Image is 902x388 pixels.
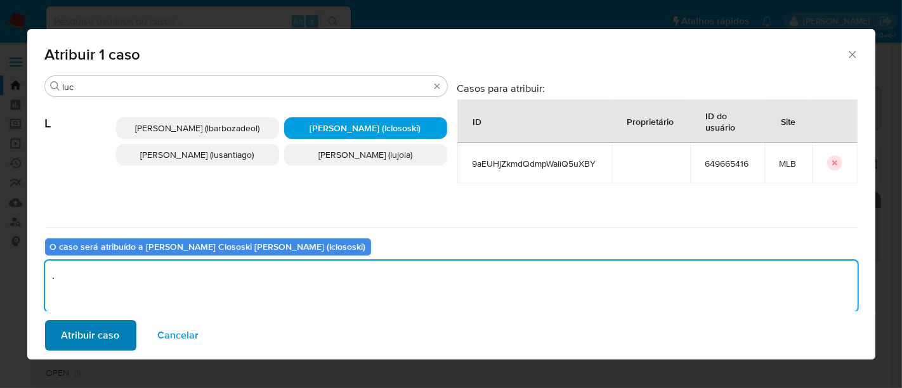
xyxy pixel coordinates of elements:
[45,261,858,311] textarea: .
[691,100,764,142] div: ID do usuário
[50,240,366,253] b: O caso será atribuído a [PERSON_NAME] Clososki [PERSON_NAME] (lclososki)
[45,47,847,62] span: Atribuir 1 caso
[135,122,259,134] span: [PERSON_NAME] (lbarbozadeol)
[612,106,690,136] div: Proprietário
[705,158,749,169] span: 649665416
[141,148,254,161] span: [PERSON_NAME] (lusantiago)
[141,320,216,351] button: Cancelar
[27,29,875,359] div: assign-modal
[310,122,421,134] span: [PERSON_NAME] (lclososki)
[63,81,429,93] input: Analista de pesquisa
[116,144,279,165] div: [PERSON_NAME] (lusantiago)
[827,155,842,171] button: icon-button
[284,144,447,165] div: [PERSON_NAME] (lujoia)
[457,82,858,94] h3: Casos para atribuir:
[432,81,442,91] button: Apagar busca
[116,117,279,139] div: [PERSON_NAME] (lbarbozadeol)
[50,81,60,91] button: Procurar
[158,321,199,349] span: Cancelar
[766,106,811,136] div: Site
[780,158,797,169] span: MLB
[458,106,497,136] div: ID
[45,320,136,351] button: Atribuir caso
[473,158,596,169] span: 9aEUHjZkmdQdmpWaIiQ5uXBY
[284,117,447,139] div: [PERSON_NAME] (lclososki)
[45,97,116,131] span: L
[846,48,858,60] button: Fechar a janela
[62,321,120,349] span: Atribuir caso
[318,148,412,161] span: [PERSON_NAME] (lujoia)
